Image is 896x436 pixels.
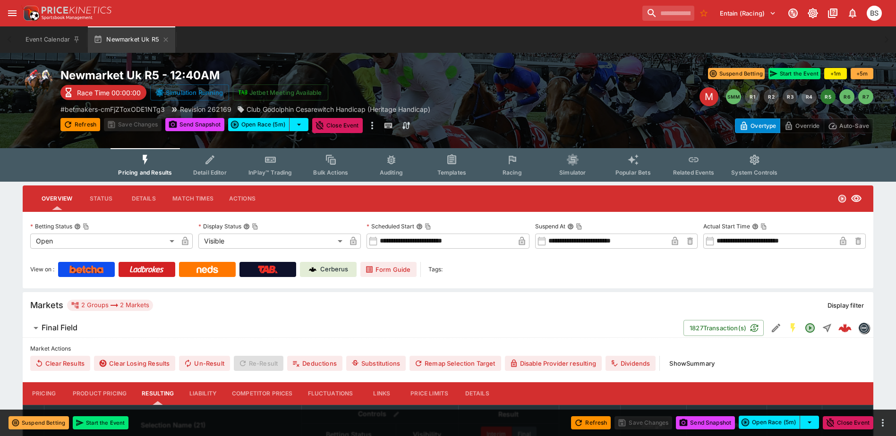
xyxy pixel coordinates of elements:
button: +5m [851,68,873,79]
span: Simulator [559,169,586,176]
div: 2 Groups 2 Markets [71,300,149,311]
button: Details [122,187,165,210]
div: Start From [735,118,873,133]
button: more [877,417,888,428]
span: Related Events [673,169,714,176]
button: Overtype [735,118,780,133]
button: R2 [764,89,779,104]
span: Racing [503,169,522,176]
p: Display Status [198,222,241,230]
label: View on : [30,262,54,277]
button: SGM Enabled [785,319,802,336]
span: Un-Result [179,356,230,371]
label: Market Actions [30,342,866,356]
p: Club Godolphin Cesarewitch Handicap (Heritage Handicap) [247,104,430,114]
button: R6 [839,89,854,104]
button: ShowSummary [664,356,720,371]
span: Detail Editor [193,169,227,176]
label: Tags: [428,262,443,277]
svg: Open [837,194,847,203]
button: Substitutions [346,356,406,371]
img: PriceKinetics Logo [21,4,40,23]
span: Re-Result [234,356,283,371]
a: c6b09b51-a94a-4f99-b937-791295fecabc [836,319,854,337]
button: Suspend Betting [9,416,69,429]
button: Open Race (5m) [739,416,800,429]
img: betmakers [859,323,869,333]
p: Overtype [751,121,776,131]
span: Pricing and Results [118,169,172,176]
p: Actual Start Time [703,222,750,230]
button: Copy To Clipboard [760,223,767,230]
button: Select Tenant [714,6,782,21]
button: Refresh [571,416,611,429]
button: Disable Provider resulting [505,356,602,371]
button: R7 [858,89,873,104]
nav: pagination navigation [726,89,873,104]
button: R1 [745,89,760,104]
img: Cerberus [309,266,316,273]
button: Competitor Prices [224,382,300,405]
svg: Visible [851,193,862,204]
button: Price Limits [403,382,456,405]
h6: Final Field [42,323,77,333]
button: Straight [819,319,836,336]
p: Copy To Clipboard [60,104,165,114]
button: R3 [783,89,798,104]
button: 1827Transaction(s) [683,320,764,336]
p: Revision 262169 [180,104,231,114]
button: Connected to PK [785,5,802,22]
button: Match Times [165,187,221,210]
button: No Bookmarks [696,6,711,21]
button: Brendan Scoble [864,3,885,24]
img: TabNZ [258,266,278,273]
button: Start the Event [73,416,128,429]
button: Details [456,382,498,405]
span: Bulk Actions [313,169,348,176]
th: Controls [302,405,459,423]
button: Clear Results [30,356,90,371]
a: Form Guide [360,262,417,277]
button: Actions [221,187,264,210]
button: Liability [182,382,224,405]
span: Templates [437,169,466,176]
img: horse_racing.png [23,68,53,98]
th: Result [458,405,559,423]
p: Race Time 00:00:00 [77,88,141,98]
a: Cerberus [300,262,357,277]
button: Send Snapshot [165,118,224,131]
input: search [642,6,694,21]
button: Deductions [287,356,342,371]
div: Club Godolphin Cesarewitch Handicap (Heritage Handicap) [237,104,430,114]
img: Ladbrokes [129,266,164,273]
button: Copy To Clipboard [576,223,582,230]
span: InPlay™ Trading [248,169,292,176]
button: Copy To Clipboard [252,223,258,230]
p: Scheduled Start [367,222,414,230]
button: Status [80,187,122,210]
p: Auto-Save [839,121,869,131]
button: Send Snapshot [676,416,735,429]
button: Copy To Clipboard [425,223,431,230]
button: Product Pricing [65,382,134,405]
button: Remap Selection Target [410,356,501,371]
button: Fluctuations [300,382,361,405]
button: Newmarket Uk R5 [88,26,175,53]
span: Auditing [380,169,403,176]
button: Event Calendar [20,26,86,53]
button: R5 [820,89,836,104]
div: Brendan Scoble [867,6,882,21]
button: R4 [802,89,817,104]
p: Override [795,121,819,131]
img: Betcha [69,266,103,273]
button: Betting StatusCopy To Clipboard [74,223,81,230]
h2: Copy To Clipboard [60,68,467,83]
button: Final Field [23,319,683,337]
button: Simulation Running [150,84,229,101]
img: logo-cerberus--red.svg [838,321,852,335]
button: Pricing [23,382,65,405]
div: Edit Meeting [700,87,718,106]
p: Cerberus [320,265,348,274]
button: Open Race (5m) [228,118,290,131]
button: Suspend Betting [708,68,765,79]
